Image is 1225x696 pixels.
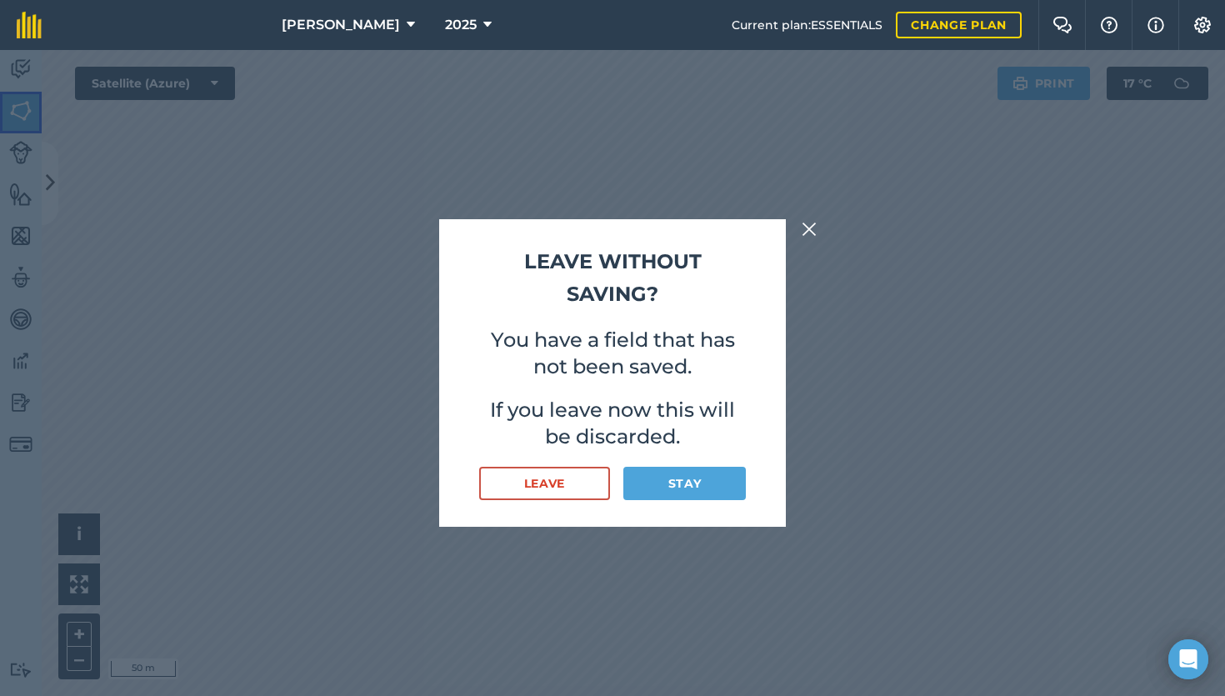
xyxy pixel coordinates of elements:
img: svg+xml;base64,PHN2ZyB4bWxucz0iaHR0cDovL3d3dy53My5vcmcvMjAwMC9zdmciIHdpZHRoPSIxNyIgaGVpZ2h0PSIxNy... [1147,15,1164,35]
img: A cog icon [1192,17,1212,33]
button: Leave [479,467,610,500]
img: svg+xml;base64,PHN2ZyB4bWxucz0iaHR0cDovL3d3dy53My5vcmcvMjAwMC9zdmciIHdpZHRoPSIyMiIgaGVpZ2h0PSIzMC... [802,219,817,239]
span: Current plan : ESSENTIALS [732,16,882,34]
img: fieldmargin Logo [17,12,42,38]
span: 2025 [445,15,477,35]
img: Two speech bubbles overlapping with the left bubble in the forefront [1052,17,1072,33]
p: You have a field that has not been saved. [479,327,746,380]
h2: Leave without saving? [479,246,746,310]
a: Change plan [896,12,1022,38]
div: Open Intercom Messenger [1168,639,1208,679]
button: Stay [623,467,746,500]
p: If you leave now this will be discarded. [479,397,746,450]
span: [PERSON_NAME] [282,15,400,35]
img: A question mark icon [1099,17,1119,33]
